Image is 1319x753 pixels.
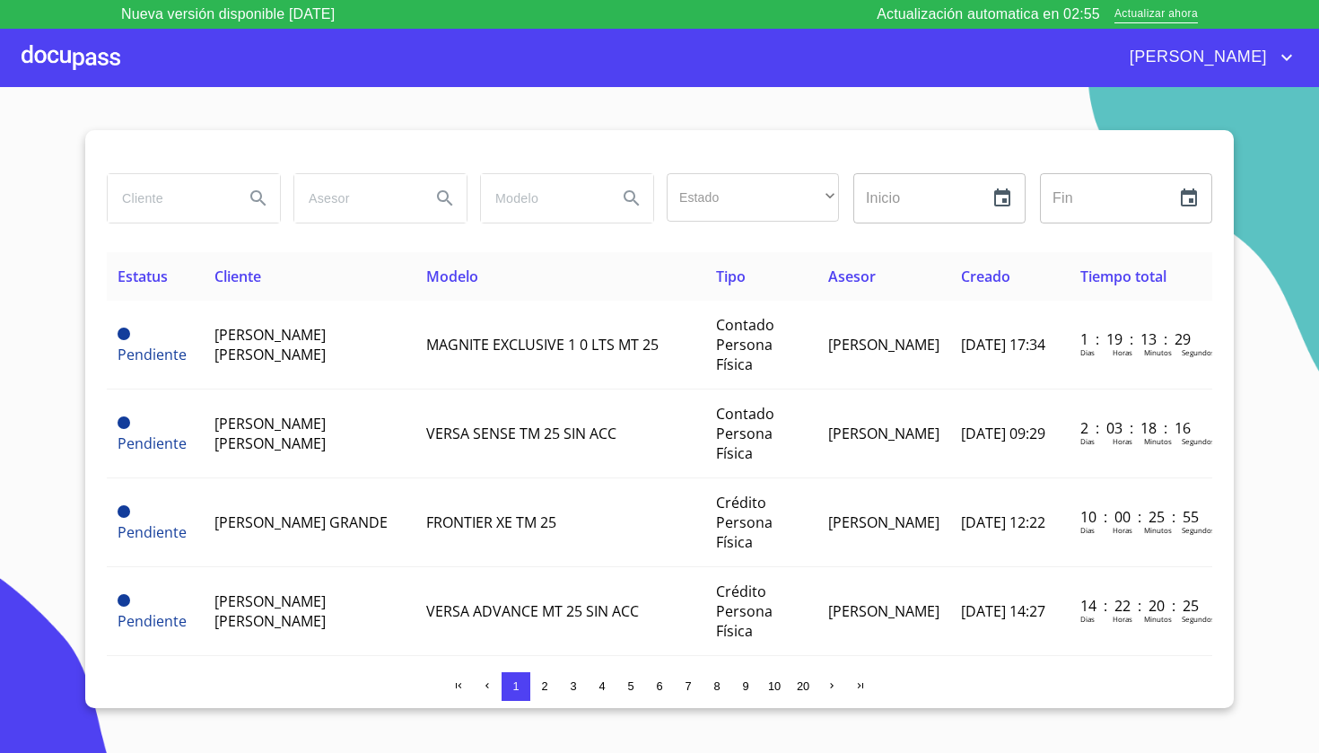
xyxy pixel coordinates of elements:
[1080,329,1201,349] p: 1 : 19 : 13 : 29
[1113,614,1132,624] p: Horas
[118,328,130,340] span: Pendiente
[426,512,556,532] span: FRONTIER XE TM 25
[1144,614,1172,624] p: Minutos
[1144,525,1172,535] p: Minutos
[789,672,817,701] button: 20
[1113,525,1132,535] p: Horas
[1080,418,1201,438] p: 2 : 03 : 18 : 16
[716,493,773,552] span: Crédito Persona Física
[667,173,839,222] div: ​
[118,345,187,364] span: Pendiente
[713,679,720,693] span: 8
[877,4,1100,25] p: Actualización automatica en 02:55
[1144,347,1172,357] p: Minutos
[214,512,388,532] span: [PERSON_NAME] GRANDE
[716,267,746,286] span: Tipo
[237,177,280,220] button: Search
[1080,267,1166,286] span: Tiempo total
[1144,436,1172,446] p: Minutos
[828,267,876,286] span: Asesor
[214,325,326,364] span: [PERSON_NAME] [PERSON_NAME]
[118,267,168,286] span: Estatus
[828,424,939,443] span: [PERSON_NAME]
[121,4,335,25] p: Nueva versión disponible [DATE]
[961,601,1045,621] span: [DATE] 14:27
[961,512,1045,532] span: [DATE] 12:22
[1182,436,1215,446] p: Segundos
[1182,525,1215,535] p: Segundos
[118,433,187,453] span: Pendiente
[588,672,616,701] button: 4
[424,177,467,220] button: Search
[214,414,326,453] span: [PERSON_NAME] [PERSON_NAME]
[426,601,639,621] span: VERSA ADVANCE MT 25 SIN ACC
[1080,614,1095,624] p: Dias
[627,679,633,693] span: 5
[1116,43,1297,72] button: account of current user
[1080,347,1095,357] p: Dias
[426,424,616,443] span: VERSA SENSE TM 25 SIN ACC
[1080,596,1201,616] p: 14 : 22 : 20 : 25
[685,679,691,693] span: 7
[294,174,416,223] input: search
[481,174,603,223] input: search
[961,267,1010,286] span: Creado
[645,672,674,701] button: 6
[1080,525,1095,535] p: Dias
[118,594,130,607] span: Pendiente
[1113,347,1132,357] p: Horas
[512,679,519,693] span: 1
[716,404,774,463] span: Contado Persona Física
[426,267,478,286] span: Modelo
[118,611,187,631] span: Pendiente
[108,174,230,223] input: search
[797,679,809,693] span: 20
[1080,507,1201,527] p: 10 : 00 : 25 : 55
[616,672,645,701] button: 5
[828,512,939,532] span: [PERSON_NAME]
[1080,436,1095,446] p: Dias
[541,679,547,693] span: 2
[1182,614,1215,624] p: Segundos
[502,672,530,701] button: 1
[716,582,773,641] span: Crédito Persona Física
[656,679,662,693] span: 6
[1182,347,1215,357] p: Segundos
[598,679,605,693] span: 4
[1114,5,1198,24] span: Actualizar ahora
[674,672,703,701] button: 7
[214,267,261,286] span: Cliente
[742,679,748,693] span: 9
[760,672,789,701] button: 10
[610,177,653,220] button: Search
[703,672,731,701] button: 8
[961,335,1045,355] span: [DATE] 17:34
[570,679,576,693] span: 3
[530,672,559,701] button: 2
[828,335,939,355] span: [PERSON_NAME]
[1113,436,1132,446] p: Horas
[559,672,588,701] button: 3
[716,315,774,374] span: Contado Persona Física
[426,335,659,355] span: MAGNITE EXCLUSIVE 1 0 LTS MT 25
[768,679,781,693] span: 10
[961,424,1045,443] span: [DATE] 09:29
[1116,43,1276,72] span: [PERSON_NAME]
[731,672,760,701] button: 9
[828,601,939,621] span: [PERSON_NAME]
[118,522,187,542] span: Pendiente
[118,416,130,429] span: Pendiente
[118,505,130,518] span: Pendiente
[214,591,326,631] span: [PERSON_NAME] [PERSON_NAME]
